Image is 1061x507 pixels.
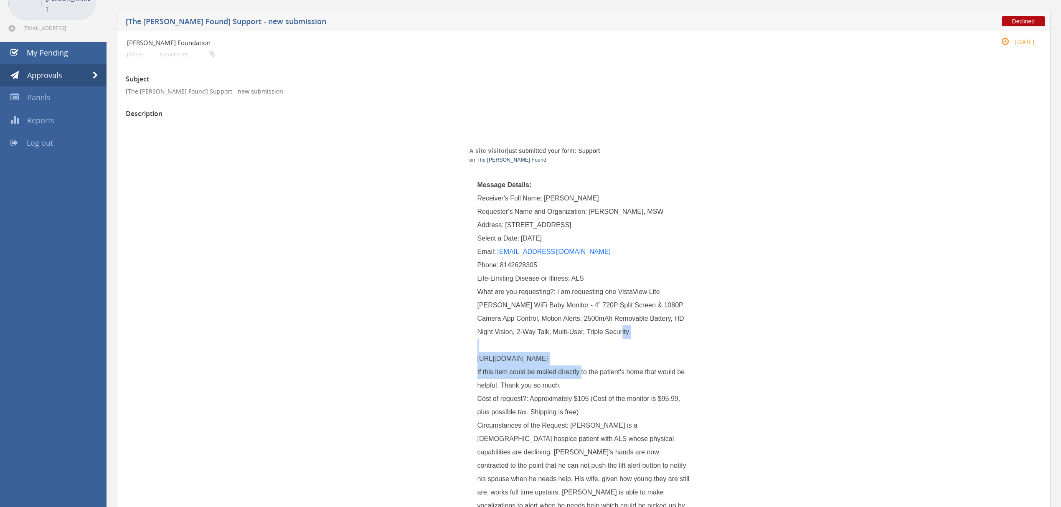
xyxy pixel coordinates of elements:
[477,261,499,269] span: Phone:
[477,208,587,215] span: Requester's Name and Organization:
[477,395,682,416] span: Approximately $105 (Cost of the monitor is $95.99, plus possible tax. Shipping is free)
[498,248,611,255] a: [EMAIL_ADDRESS][DOMAIN_NAME]
[477,235,520,242] span: Select a Date:
[27,115,54,125] span: Reports
[477,195,543,202] span: Receiver's Full Name:
[477,157,546,163] a: The [PERSON_NAME] Found
[27,138,53,148] span: Log out
[27,92,51,102] span: Panels
[477,288,556,295] span: What are you requesting?:
[1002,16,1045,26] span: Declined
[477,248,496,255] span: Email:
[126,18,769,28] h5: [The [PERSON_NAME] Found] Support - new submission
[127,39,888,46] h4: [PERSON_NAME] Foundation
[571,275,584,282] span: ALS
[470,157,475,163] span: on
[127,51,143,58] small: [DATE]
[477,288,687,389] span: I am requesting one VistaView Lite [PERSON_NAME] WiFi Baby Monitor - 4” 720P Split Screen & 1080P...
[477,395,528,402] span: Cost of request?:
[470,147,508,154] strong: A site visitor
[505,221,571,228] span: [STREET_ADDRESS]
[992,37,1034,46] small: [DATE]
[477,422,569,429] span: Circumstances of the Request:
[521,235,542,242] span: [DATE]
[27,48,68,58] span: My Pending
[160,51,215,58] small: 3 comments...
[23,25,94,31] span: [EMAIL_ADDRESS][DOMAIN_NAME]
[126,87,1042,96] p: [The [PERSON_NAME] Found] Support - new submission
[470,147,600,154] span: just submitted your form: Support
[589,208,664,215] span: [PERSON_NAME], MSW
[126,110,1042,118] h3: Description
[126,76,1042,83] h3: Subject
[544,195,599,202] span: [PERSON_NAME]
[477,181,532,188] span: Message Details:
[500,261,537,269] span: 8142628305
[27,70,62,80] span: Approvals
[477,275,570,282] span: Life-Limiting Disease or Illness:
[477,221,504,228] span: Address:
